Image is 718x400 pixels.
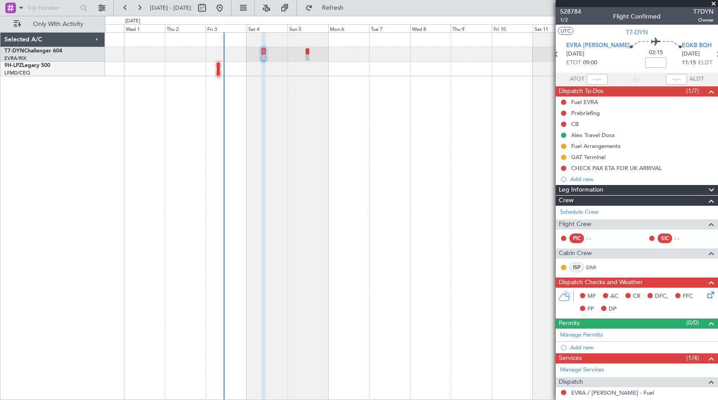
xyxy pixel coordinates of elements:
[23,21,93,27] span: Only With Activity
[682,59,696,67] span: 11:15
[571,142,621,150] div: Fuel Arrangements
[586,263,606,271] a: DMI
[559,86,603,96] span: Dispatch To-Dos
[369,24,410,32] div: Tue 7
[571,98,598,106] div: Fuel EVRA
[165,24,206,32] div: Thu 2
[566,41,630,50] span: EVRA [PERSON_NAME]
[583,59,597,67] span: 09:00
[559,319,580,329] span: Permits
[4,48,24,54] span: T7-DYN
[559,196,574,206] span: Crew
[570,175,714,183] div: Add new
[560,366,604,374] a: Manage Services
[560,208,598,217] a: Schedule Crew
[10,17,96,31] button: Only With Activity
[566,50,584,59] span: [DATE]
[682,41,712,50] span: EGKB BQH
[206,24,247,32] div: Fri 3
[125,18,140,25] div: [DATE]
[4,70,30,76] a: LFMD/CEQ
[4,63,22,68] span: 9H-LPZ
[570,344,714,351] div: Add new
[410,24,451,32] div: Wed 8
[686,318,699,327] span: (0/0)
[571,109,600,117] div: Prebriefing
[571,389,654,396] a: EVRA / [PERSON_NAME] - Fuel
[626,28,648,37] span: T7-DYN
[559,353,582,363] span: Services
[559,185,603,195] span: Leg Information
[698,59,712,67] span: ELDT
[693,7,714,16] span: T7DYN
[571,120,579,128] div: CB
[571,164,662,172] div: CHECK PAX ETA FOR UK ARRIVAL
[633,292,640,301] span: CR
[492,24,533,32] div: Fri 10
[247,24,288,32] div: Sat 4
[533,24,574,32] div: Sat 11
[610,292,618,301] span: AC
[682,50,700,59] span: [DATE]
[559,278,643,288] span: Dispatch Checks and Weather
[686,86,699,96] span: (1/7)
[613,12,661,21] div: Flight Confirmed
[674,234,694,242] div: - -
[658,233,672,243] div: SIC
[586,234,606,242] div: - -
[689,75,704,84] span: ALDT
[587,74,608,85] input: --:--
[288,24,329,32] div: Sun 5
[124,24,165,32] div: Wed 1
[4,48,62,54] a: T7-DYNChallenger 604
[558,27,573,35] button: UTC
[4,63,50,68] a: 9H-LPZLegacy 500
[587,292,596,301] span: MF
[314,5,352,11] span: Refresh
[560,331,603,340] a: Manage Permits
[566,59,581,67] span: ETOT
[649,48,663,57] span: 02:15
[571,131,615,139] div: Alex Travel Docs
[569,263,584,272] div: ISP
[683,292,693,301] span: FFC
[693,16,714,24] span: Owner
[570,75,584,84] span: ATOT
[559,219,591,230] span: Flight Crew
[686,353,699,363] span: (1/4)
[27,1,76,15] input: Trip Number
[560,7,581,16] span: 528784
[559,248,592,259] span: Cabin Crew
[4,55,26,62] a: EVRA/RIX
[655,292,668,301] span: DFC,
[328,24,369,32] div: Mon 6
[571,153,606,161] div: GAT Terminal
[560,16,581,24] span: 1/2
[301,1,354,15] button: Refresh
[569,233,584,243] div: PIC
[609,305,617,314] span: DP
[559,377,583,387] span: Dispatch
[587,305,594,314] span: FP
[150,4,191,12] span: [DATE] - [DATE]
[451,24,492,32] div: Thu 9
